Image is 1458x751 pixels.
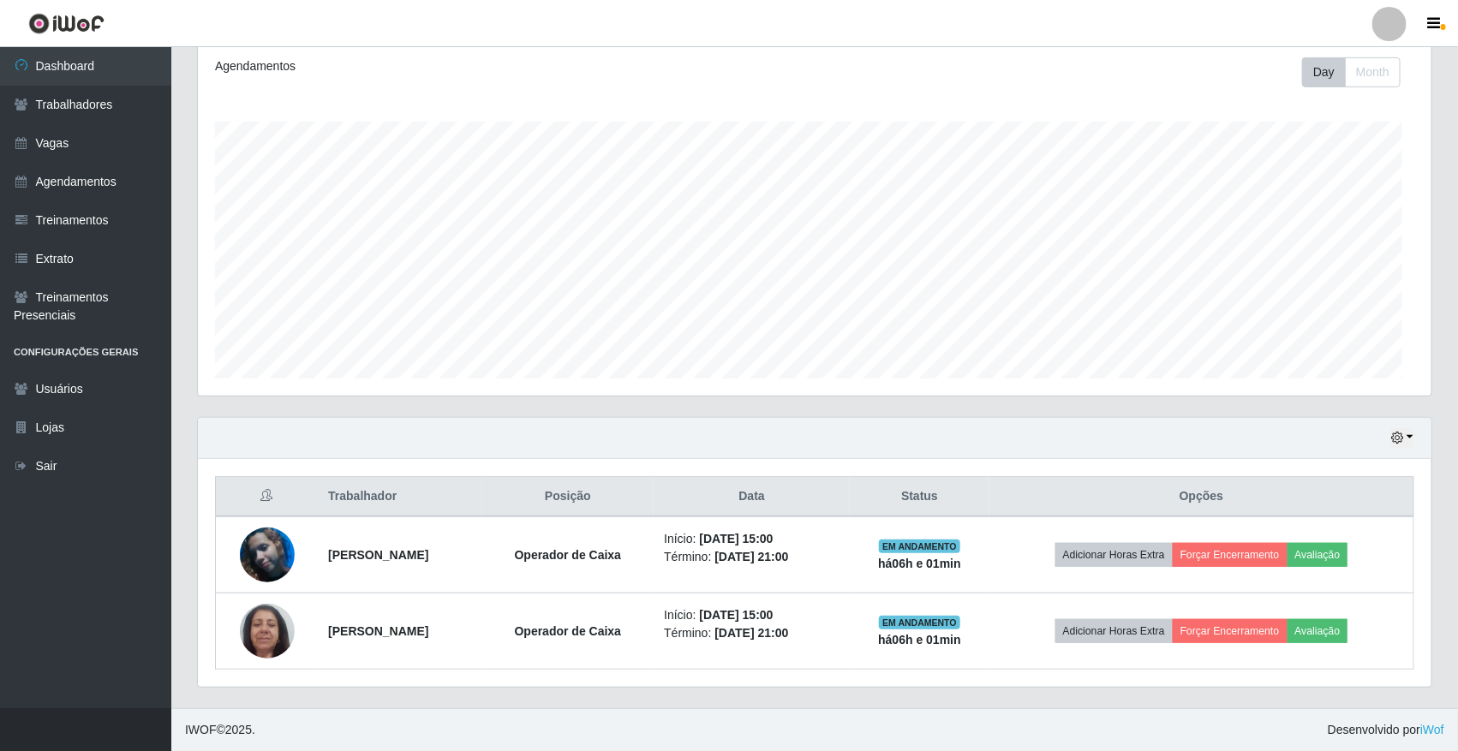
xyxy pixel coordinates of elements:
[664,530,840,548] li: Início:
[1328,721,1444,739] span: Desenvolvido por
[878,557,961,570] strong: há 06 h e 01 min
[654,477,850,517] th: Data
[1302,57,1414,87] div: Toolbar with button groups
[215,57,700,75] div: Agendamentos
[878,633,961,647] strong: há 06 h e 01 min
[240,506,295,604] img: 1641606905427.jpeg
[879,539,960,553] span: EM ANDAMENTO
[664,606,840,624] li: Início:
[1173,543,1288,567] button: Forçar Encerramento
[879,616,960,629] span: EM ANDAMENTO
[1302,57,1401,87] div: First group
[318,477,481,517] th: Trabalhador
[185,723,217,736] span: IWOF
[714,626,788,640] time: [DATE] 21:00
[1288,619,1348,643] button: Avaliação
[328,548,428,562] strong: [PERSON_NAME]
[1055,619,1173,643] button: Adicionar Horas Extra
[515,548,622,562] strong: Operador de Caixa
[328,624,428,638] strong: [PERSON_NAME]
[1302,57,1346,87] button: Day
[700,532,774,545] time: [DATE] 15:00
[700,608,774,622] time: [DATE] 15:00
[1345,57,1401,87] button: Month
[1173,619,1288,643] button: Forçar Encerramento
[664,548,840,566] li: Término:
[1055,543,1173,567] button: Adicionar Horas Extra
[1288,543,1348,567] button: Avaliação
[1420,723,1444,736] a: iWof
[850,477,989,517] th: Status
[240,594,295,667] img: 1709656431175.jpeg
[989,477,1413,517] th: Opções
[515,624,622,638] strong: Operador de Caixa
[714,550,788,563] time: [DATE] 21:00
[28,13,105,34] img: CoreUI Logo
[185,721,255,739] span: © 2025 .
[481,477,654,517] th: Posição
[664,624,840,642] li: Término:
